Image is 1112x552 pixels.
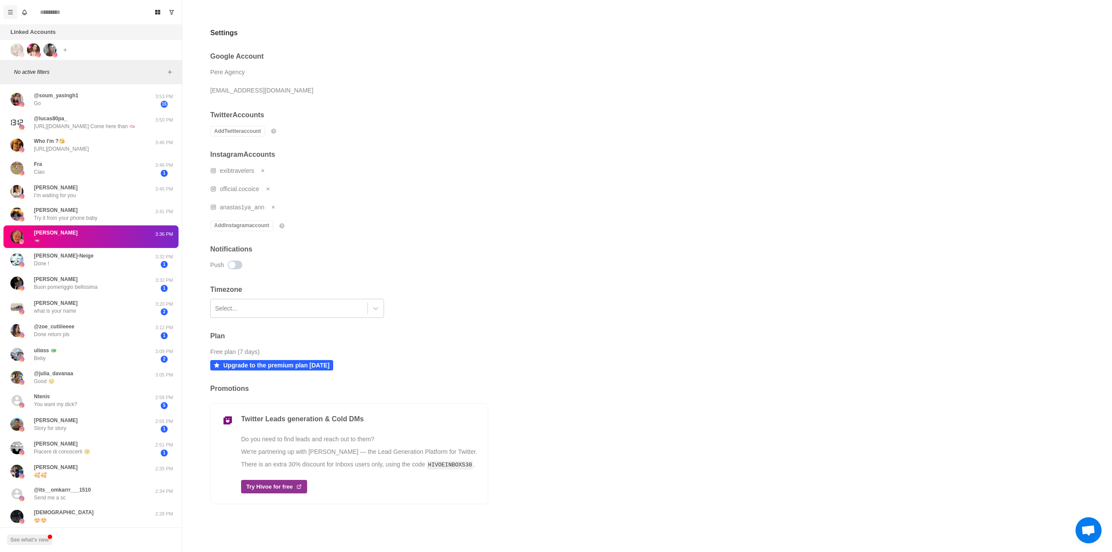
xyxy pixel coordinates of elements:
[10,28,56,36] p: Linked Accounts
[241,447,477,456] p: We're partnering up with [PERSON_NAME] — the Lead Generation Platform for Twitter.
[34,393,50,400] p: Ntenis
[60,45,70,55] button: Add account
[1076,517,1102,543] div: Open chat
[34,275,78,283] p: [PERSON_NAME]
[210,84,313,97] div: [EMAIL_ADDRESS][DOMAIN_NAME]
[19,125,24,130] img: picture
[19,403,24,408] img: picture
[153,93,175,100] p: 3:53 PM
[19,102,24,107] img: picture
[27,43,40,56] img: picture
[153,162,175,169] p: 3:46 PM
[153,231,175,238] p: 3:36 PM
[210,28,238,38] h2: Settings
[10,371,23,384] img: picture
[34,440,78,448] p: [PERSON_NAME]
[153,301,175,308] p: 3:20 PM
[34,168,45,176] p: Ciao
[241,414,477,424] p: Twitter Leads generation & Cold DMs
[153,510,175,518] p: 2:28 PM
[19,519,24,524] img: picture
[34,307,76,315] p: what is your name
[19,333,24,338] img: picture
[19,147,24,152] img: picture
[165,67,175,77] button: Add filters
[34,92,78,99] p: @soum_yasingh1
[17,5,31,19] button: Notifications
[161,285,168,292] span: 1
[34,115,67,122] p: @lucas80pa_
[161,261,168,268] span: 1
[34,160,42,168] p: Fra
[19,216,24,221] img: picture
[241,435,477,444] p: Do you need to find leads and reach out to them?
[34,486,91,494] p: @its__omkarrr___1510
[10,253,23,266] img: picture
[34,260,49,268] p: Done !
[210,332,225,340] h2: Plan
[10,277,23,290] img: picture
[161,356,168,363] span: 2
[153,418,175,425] p: 2:55 PM
[268,126,279,136] button: info
[19,426,24,432] img: picture
[7,535,52,545] button: See what's new
[10,230,23,243] img: picture
[34,299,78,307] p: [PERSON_NAME]
[210,221,273,231] button: AddInstagramaccount
[241,460,477,469] p: There is an extra 30% discount for Inboxs users only, using the code .
[34,137,65,145] p: Who I'm ?😘
[34,509,94,516] p: [DEMOGRAPHIC_DATA]
[34,122,136,130] p: [URL][DOMAIN_NAME] Come here than 🫦
[34,214,97,222] p: Try it from your phone baby
[34,494,66,502] p: Send me a sc
[19,496,24,501] img: picture
[10,510,23,523] img: picture
[153,324,175,331] p: 3:12 PM
[153,371,175,379] p: 3:05 PM
[210,245,488,253] h2: Notifications
[19,194,24,199] img: picture
[34,463,78,471] p: [PERSON_NAME]
[34,145,89,153] p: [URL][DOMAIN_NAME]
[241,480,307,494] div: Try Hivoe for free
[34,229,78,237] p: [PERSON_NAME]
[34,400,77,408] p: You want my dick?
[210,384,488,393] h2: Promotions
[19,309,24,314] img: picture
[153,441,175,449] p: 2:51 PM
[210,150,287,159] h2: Instagram Accounts
[153,208,175,215] p: 3:41 PM
[34,252,93,260] p: [PERSON_NAME]-Neige
[34,377,55,385] p: Good 😊
[220,201,265,214] div: anastas1ya_ann
[19,262,24,267] img: picture
[43,43,56,56] img: picture
[10,418,23,431] img: picture
[19,52,24,57] img: picture
[34,516,47,524] p: 😍😍
[153,253,175,261] p: 3:32 PM
[210,52,488,60] h2: Google Account
[161,402,168,409] span: 5
[34,416,78,424] p: [PERSON_NAME]
[34,424,66,432] p: Story for story
[153,116,175,124] p: 3:50 PM
[19,170,24,175] img: picture
[34,192,76,199] p: I’m waiting for you
[34,323,74,331] p: @zoe_cutiiieeee
[210,258,224,271] div: Push
[36,52,41,57] img: picture
[10,93,23,106] img: picture
[34,184,78,192] p: [PERSON_NAME]
[153,277,175,284] p: 3:32 PM
[10,43,23,56] img: picture
[220,182,259,195] div: official.cocoice
[268,202,278,212] button: Remove account
[241,480,477,494] a: Try Hivoe for free
[151,5,165,19] button: Board View
[153,465,175,473] p: 2:35 PM
[427,461,473,469] code: HIVOEINBOXS30
[210,66,245,79] div: Pere Agency
[19,450,24,455] img: picture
